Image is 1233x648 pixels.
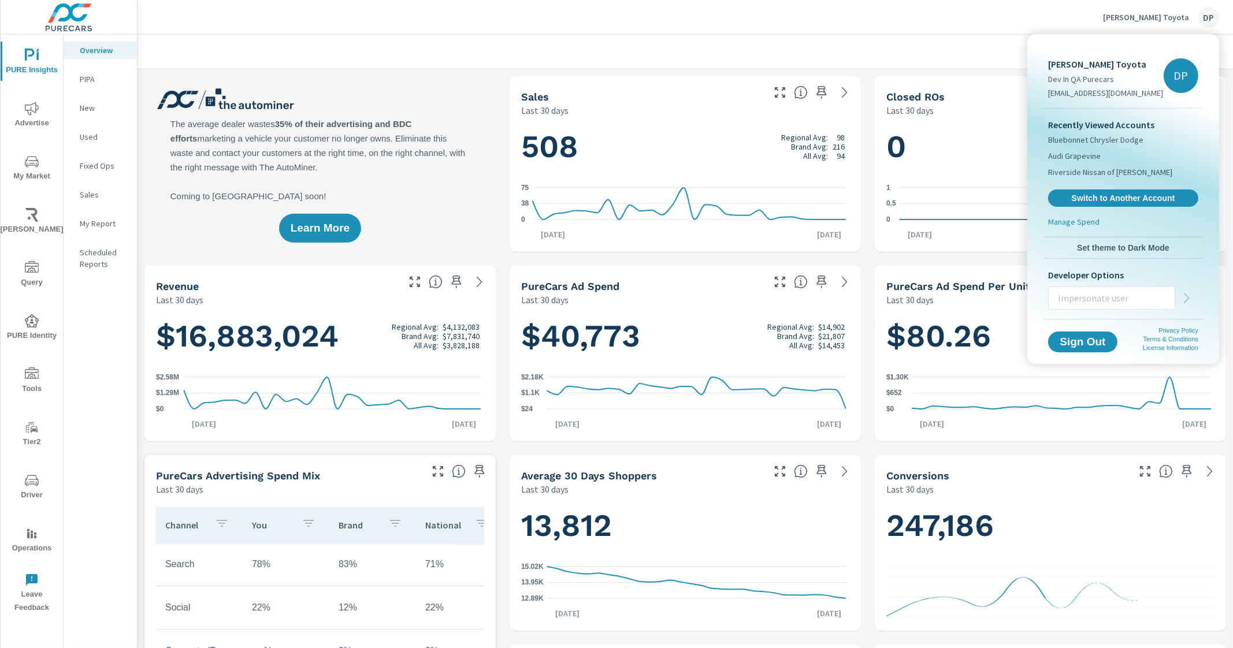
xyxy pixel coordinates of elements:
a: Terms & Conditions [1143,336,1198,342]
div: DP [1164,58,1198,93]
button: Set theme to Dark Mode [1043,237,1203,258]
span: Switch to Another Account [1054,193,1192,203]
span: Bluebonnet Chrysler Dodge [1048,134,1143,146]
a: Switch to Another Account [1048,189,1198,207]
a: Privacy Policy [1159,327,1198,334]
span: Sign Out [1057,337,1108,347]
p: Developer Options [1048,268,1198,282]
p: Recently Viewed Accounts [1048,118,1198,132]
button: Sign Out [1048,332,1117,352]
span: Set theme to Dark Mode [1048,243,1198,253]
p: Dev In QA Purecars [1048,73,1163,85]
span: Audi Grapevine [1048,150,1101,162]
p: Manage Spend [1048,216,1100,228]
input: Impersonate user [1049,283,1175,313]
p: [PERSON_NAME] Toyota [1048,57,1163,71]
a: License Information [1143,344,1198,351]
p: [EMAIL_ADDRESS][DOMAIN_NAME] [1048,87,1163,99]
span: Riverside Nissan of [PERSON_NAME] [1048,166,1172,178]
a: Manage Spend [1043,216,1203,232]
